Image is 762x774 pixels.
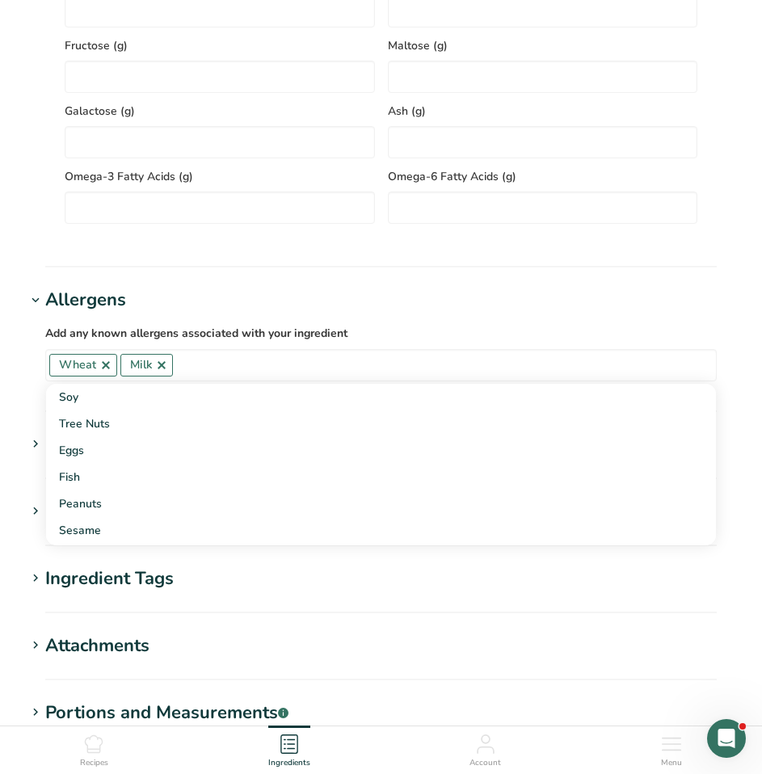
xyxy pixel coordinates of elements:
[46,410,716,437] a: Tree Nuts
[707,719,746,758] iframe: Intercom live chat
[46,437,716,464] a: Eggs
[65,37,375,54] span: Fructose (g)
[45,287,126,313] div: Allergens
[80,726,108,770] a: Recipes
[268,726,310,770] a: Ingredients
[45,431,213,458] div: Sub Ingredient List
[45,566,174,592] div: Ingredient Tags
[388,37,698,54] span: Maltose (g)
[46,490,716,517] a: Peanuts
[59,495,677,512] div: Peanuts
[661,757,682,769] span: Menu
[59,356,96,374] span: Wheat
[46,384,716,410] a: Soy
[80,757,108,769] span: Recipes
[388,168,698,185] span: Omega-6 Fatty Acids (g)
[388,103,698,120] span: Ash (g)
[65,168,375,185] span: Omega-3 Fatty Acids (g)
[45,326,347,341] span: Add any known allergens associated with your ingredient
[59,415,677,432] div: Tree Nuts
[59,389,677,406] div: Soy
[46,544,716,570] a: Crustaceans
[65,103,375,120] span: Galactose (g)
[130,356,152,374] span: Milk
[45,700,288,726] div: Portions and Measurements
[46,464,716,490] a: Fish
[45,633,149,659] div: Attachments
[59,469,677,486] div: Fish
[59,522,677,539] div: Sesame
[268,757,310,769] span: Ingredients
[59,442,677,459] div: Eggs
[46,517,716,544] a: Sesame
[469,757,501,769] span: Account
[45,498,82,525] div: Cost
[469,726,501,770] a: Account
